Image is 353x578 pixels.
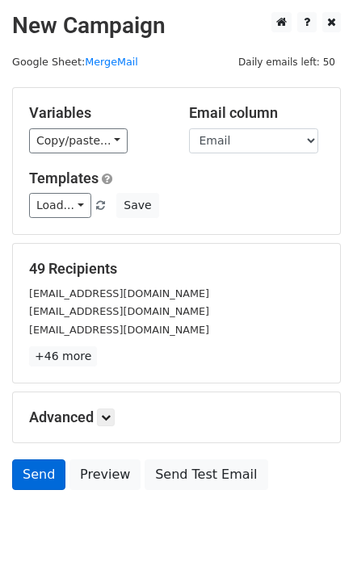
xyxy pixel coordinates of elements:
[29,260,324,278] h5: 49 Recipients
[189,104,325,122] h5: Email column
[29,408,324,426] h5: Advanced
[85,56,138,68] a: MergeMail
[29,128,128,153] a: Copy/paste...
[12,12,341,40] h2: New Campaign
[29,324,209,336] small: [EMAIL_ADDRESS][DOMAIN_NAME]
[116,193,158,218] button: Save
[145,459,267,490] a: Send Test Email
[29,305,209,317] small: [EMAIL_ADDRESS][DOMAIN_NAME]
[29,104,165,122] h5: Variables
[29,170,99,186] a: Templates
[233,56,341,68] a: Daily emails left: 50
[12,459,65,490] a: Send
[29,346,97,366] a: +46 more
[29,193,91,218] a: Load...
[29,287,209,299] small: [EMAIL_ADDRESS][DOMAIN_NAME]
[233,53,341,71] span: Daily emails left: 50
[12,56,138,68] small: Google Sheet:
[272,501,353,578] iframe: Chat Widget
[69,459,141,490] a: Preview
